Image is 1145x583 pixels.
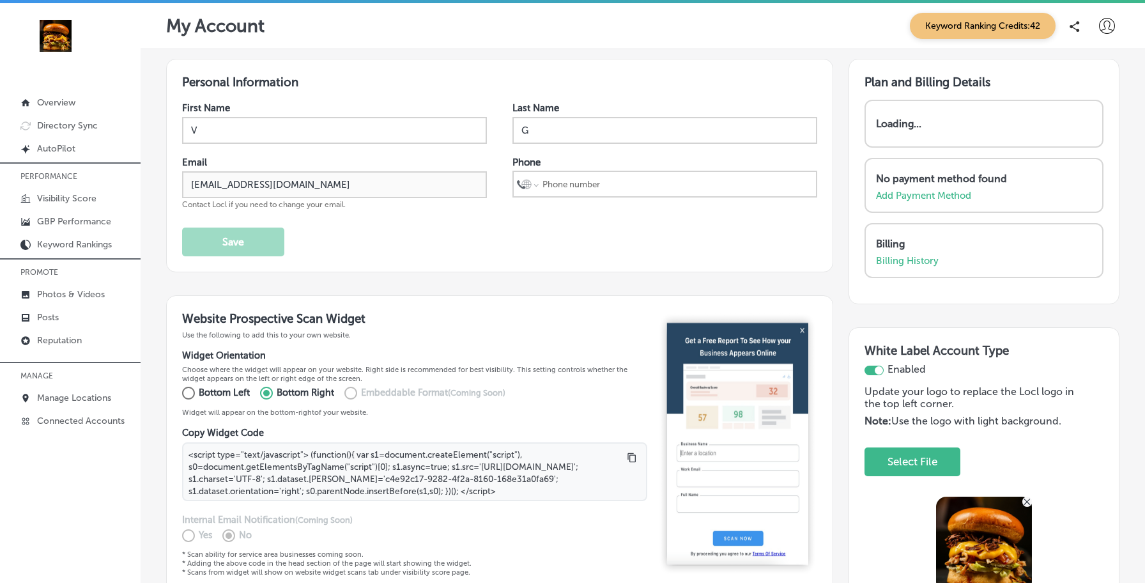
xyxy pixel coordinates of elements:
[37,120,98,131] p: Directory Sync
[865,75,1103,89] h3: Plan and Billing Details
[182,550,647,577] p: * Scan ability for service area businesses coming soon. * Adding the above code in the head secti...
[182,171,487,198] input: Enter Email
[888,363,926,375] span: Enabled
[182,365,647,383] p: Choose where the widget will appear on your website. Right side is recommended for best visibilit...
[876,118,921,130] p: Loading...
[512,117,817,144] input: Enter Last Name
[182,311,647,326] h3: Website Prospective Scan Widget
[182,427,647,439] h4: Copy Widget Code
[166,15,265,36] p: My Account
[182,157,207,168] label: Email
[865,415,891,427] strong: Note:
[182,514,647,525] h4: Internal Email Notification
[865,343,1103,363] h3: White Label Account Type
[182,102,230,114] label: First Name
[910,13,1056,39] span: Keyword Ranking Credits: 42
[37,97,75,108] p: Overview
[865,385,1088,415] p: Update your logo to replace the Locl logo in the top left corner.
[876,173,1086,185] p: No payment method found
[182,350,647,361] h4: Widget Orientation
[448,388,505,398] span: (Coming Soon)
[182,75,817,89] h3: Personal Information
[182,442,647,501] textarea: <script type="text/javascript"> (function(){ var s1=document.createElement("script"), s0=document...
[876,255,939,267] a: Billing History
[199,529,212,543] p: Yes
[37,335,82,346] p: Reputation
[37,143,75,154] p: AutoPilot
[182,408,647,417] p: Widget will appear on the bottom- right of your website.
[182,228,284,256] button: Save
[37,393,111,403] p: Manage Locations
[295,515,353,525] span: (Coming Soon)
[37,416,125,426] p: Connected Accounts
[37,239,112,250] p: Keyword Rankings
[361,386,505,400] p: Embeddable Format
[239,529,252,543] p: No
[865,447,1088,476] div: Uppy Dashboard
[182,200,346,209] span: Contact Locl if you need to change your email.
[37,216,111,227] p: GBP Performance
[37,289,105,300] p: Photos & Videos
[876,238,1086,250] p: Billing
[277,386,334,400] p: Bottom Right
[199,386,250,400] p: Bottom Left
[37,193,96,204] p: Visibility Score
[512,157,541,168] label: Phone
[541,172,813,196] input: Phone number
[876,190,971,201] a: Add Payment Method
[512,102,559,114] label: Last Name
[182,117,487,144] input: Enter First Name
[865,415,1088,427] p: Use the logo with light background.
[880,449,945,475] button: Select File
[624,450,640,465] button: Copy to clipboard
[182,330,647,339] p: Use the following to add this to your own website.
[20,20,91,52] img: 236f6248-51d4-441f-81ca-bd39460844ec278044108_140003795218032_8071878743168997487_n.jpg
[657,311,817,577] img: 256ffbef88b0ca129e0e8d089cf1fab9.png
[37,312,59,323] p: Posts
